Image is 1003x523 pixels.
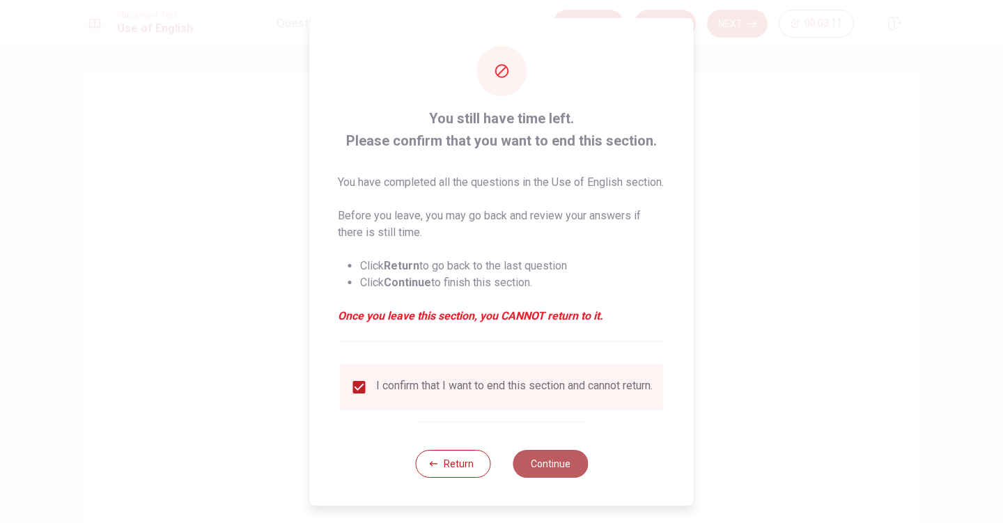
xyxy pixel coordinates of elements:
[338,208,666,241] p: Before you leave, you may go back and review your answers if there is still time.
[384,259,419,272] strong: Return
[376,379,653,396] div: I confirm that I want to end this section and cannot return.
[513,450,588,478] button: Continue
[338,107,666,152] span: You still have time left. Please confirm that you want to end this section.
[384,276,431,289] strong: Continue
[360,258,666,274] li: Click to go back to the last question
[338,174,666,191] p: You have completed all the questions in the Use of English section.
[338,308,666,325] em: Once you leave this section, you CANNOT return to it.
[360,274,666,291] li: Click to finish this section.
[415,450,490,478] button: Return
